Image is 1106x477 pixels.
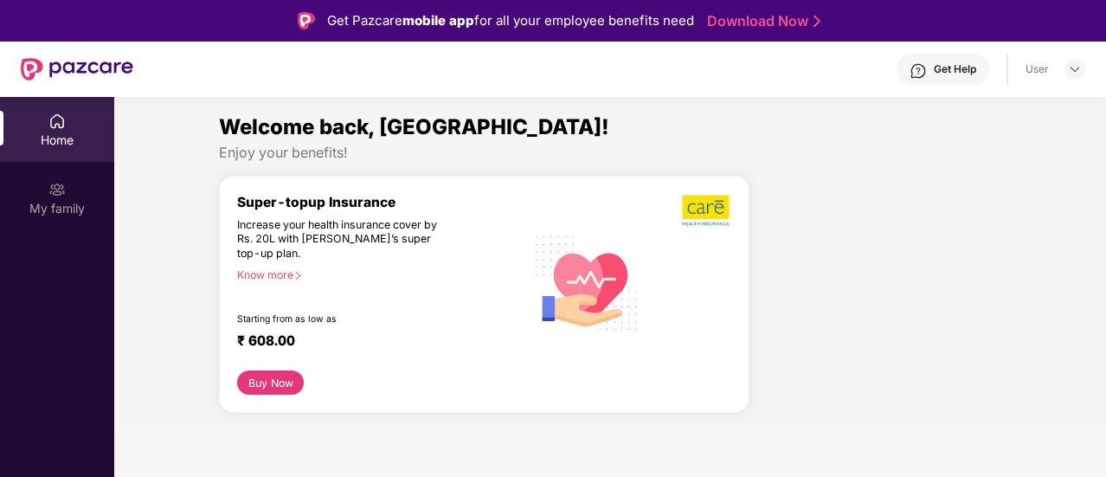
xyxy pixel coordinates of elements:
[237,194,525,210] div: Super-topup Insurance
[48,113,66,130] img: svg+xml;base64,PHN2ZyBpZD0iSG9tZSIgeG1sbnM9Imh0dHA6Ly93d3cudzMub3JnLzIwMDAvc3ZnIiB3aWR0aD0iMjAiIG...
[219,114,609,139] span: Welcome back, [GEOGRAPHIC_DATA]!
[910,62,927,80] img: svg+xml;base64,PHN2ZyBpZD0iSGVscC0zMngzMiIgeG1sbnM9Imh0dHA6Ly93d3cudzMub3JnLzIwMDAvc3ZnIiB3aWR0aD...
[813,12,820,30] img: Stroke
[1026,62,1049,76] div: User
[1068,62,1082,76] img: svg+xml;base64,PHN2ZyBpZD0iRHJvcGRvd24tMzJ4MzIiIHhtbG5zPSJodHRwOi8vd3d3LnczLm9yZy8yMDAwL3N2ZyIgd2...
[237,371,304,395] button: Buy Now
[327,10,694,31] div: Get Pazcare for all your employee benefits need
[293,271,303,280] span: right
[402,12,474,29] strong: mobile app
[707,12,815,30] a: Download Now
[298,12,315,29] img: Logo
[237,313,452,326] div: Starting from as low as
[237,268,515,280] div: Know more
[237,332,508,353] div: ₹ 608.00
[21,58,133,81] img: New Pazcare Logo
[682,194,731,227] img: b5dec4f62d2307b9de63beb79f102df3.png
[934,62,976,76] div: Get Help
[219,144,1001,162] div: Enjoy your benefits!
[237,218,451,261] div: Increase your health insurance cover by Rs. 20L with [PERSON_NAME]’s super top-up plan.
[48,181,66,198] img: svg+xml;base64,PHN2ZyB3aWR0aD0iMjAiIGhlaWdodD0iMjAiIHZpZXdCb3g9IjAgMCAyMCAyMCIgZmlsbD0ibm9uZSIgeG...
[525,219,649,345] img: svg+xml;base64,PHN2ZyB4bWxucz0iaHR0cDovL3d3dy53My5vcmcvMjAwMC9zdmciIHhtbG5zOnhsaW5rPSJodHRwOi8vd3...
